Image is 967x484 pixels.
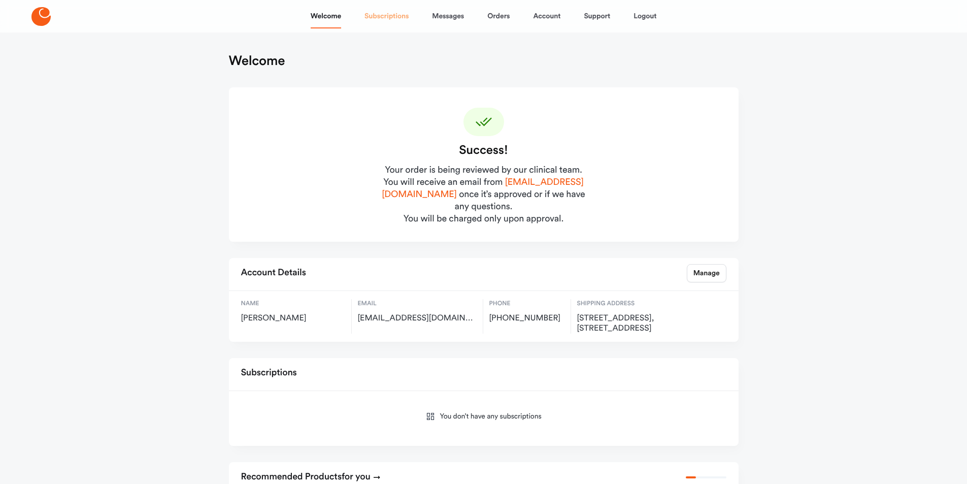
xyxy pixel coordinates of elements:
a: [EMAIL_ADDRESS][DOMAIN_NAME] [382,178,584,199]
span: Phone [489,299,564,308]
div: You don’t have any subscriptions [241,399,726,438]
a: Logout [633,4,656,28]
a: Messages [432,4,464,28]
span: for you [342,472,371,481]
div: Your order is being reviewed by our clinical team. You will receive an email from once it’s appro... [377,165,591,225]
div: Success! [459,142,508,158]
a: Subscriptions [364,4,409,28]
span: jbeeler150@aol.com [358,313,477,324]
h2: Account Details [241,264,306,282]
a: Account [533,4,560,28]
span: [PHONE_NUMBER] [489,313,564,324]
a: Manage [687,264,726,282]
h2: Subscriptions [241,364,297,382]
span: Name [241,299,345,308]
a: Orders [487,4,510,28]
span: 12219south 14th court, 12219 South 14 th Court, US, 74037 [577,313,686,334]
a: Welcome [311,4,341,28]
span: Shipping Address [577,299,686,308]
span: [PERSON_NAME] [241,313,345,324]
a: Support [584,4,610,28]
span: Email [358,299,477,308]
h1: Welcome [229,53,285,69]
